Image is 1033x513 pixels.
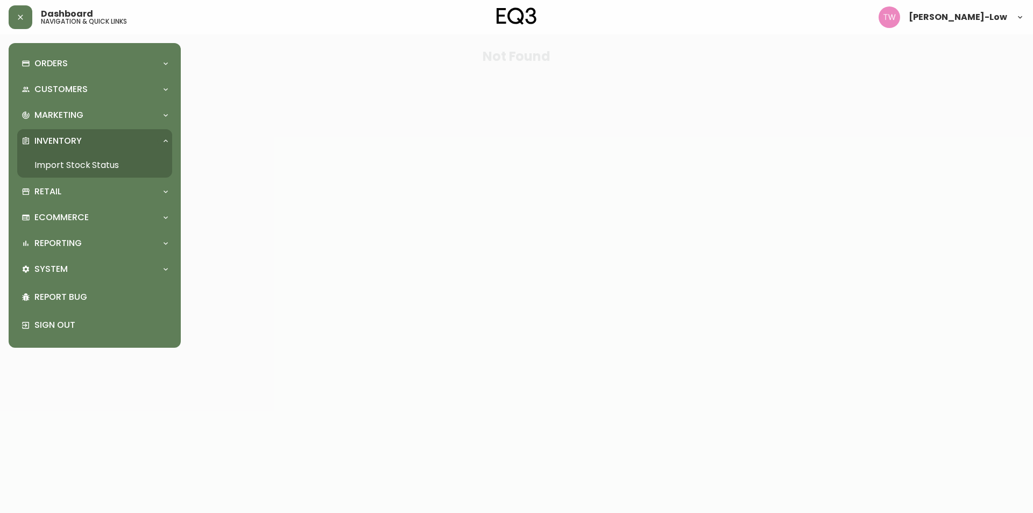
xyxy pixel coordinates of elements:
[497,8,536,25] img: logo
[17,283,172,311] div: Report Bug
[17,206,172,229] div: Ecommerce
[34,319,168,331] p: Sign Out
[17,180,172,203] div: Retail
[17,52,172,75] div: Orders
[17,103,172,127] div: Marketing
[34,237,82,249] p: Reporting
[34,109,83,121] p: Marketing
[879,6,900,28] img: e49ea9510ac3bfab467b88a9556f947d
[17,257,172,281] div: System
[17,78,172,101] div: Customers
[34,291,168,303] p: Report Bug
[34,263,68,275] p: System
[909,13,1007,22] span: [PERSON_NAME]-Low
[17,129,172,153] div: Inventory
[34,212,89,223] p: Ecommerce
[34,58,68,69] p: Orders
[17,231,172,255] div: Reporting
[34,83,88,95] p: Customers
[41,18,127,25] h5: navigation & quick links
[34,186,61,198] p: Retail
[34,135,82,147] p: Inventory
[17,311,172,339] div: Sign Out
[17,153,172,178] a: Import Stock Status
[41,10,93,18] span: Dashboard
